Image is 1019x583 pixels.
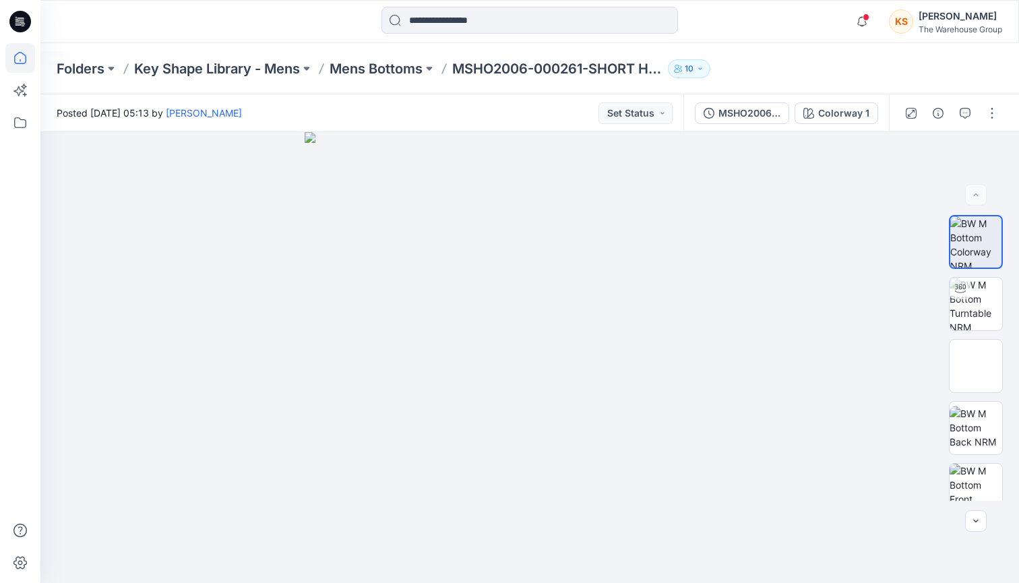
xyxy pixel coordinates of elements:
img: eyJhbGciOiJIUzI1NiIsImtpZCI6IjAiLCJzbHQiOiJzZXMiLCJ0eXAiOiJKV1QifQ.eyJkYXRhIjp7InR5cGUiOiJzdG9yYW... [305,132,755,583]
a: [PERSON_NAME] [166,107,242,119]
div: The Warehouse Group [919,24,1002,34]
p: 10 [685,61,693,76]
img: BW M Bottom Front CloseUp NRM [950,464,1002,516]
div: [PERSON_NAME] [919,8,1002,24]
span: Posted [DATE] 05:13 by [57,106,242,120]
img: BW M Bottom Turntable NRM [950,278,1002,330]
button: Details [927,102,949,124]
a: Mens Bottoms [330,59,423,78]
p: MSHO2006-000261-SHORT HHM EW KNIT S-6XL [452,59,662,78]
div: KS [889,9,913,34]
div: Colorway 1 [818,106,869,121]
div: MSHO2006-000261-SHORT HHM EW KNIT S-6XL [718,106,780,121]
button: 10 [668,59,710,78]
img: BW M Bottom Back NRM [950,406,1002,449]
a: Key Shape Library - Mens [134,59,300,78]
a: Folders [57,59,104,78]
img: BW M Bottom Colorway NRM [950,216,1001,268]
button: Colorway 1 [795,102,878,124]
button: MSHO2006-000261-SHORT HHM EW KNIT S-6XL [695,102,789,124]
